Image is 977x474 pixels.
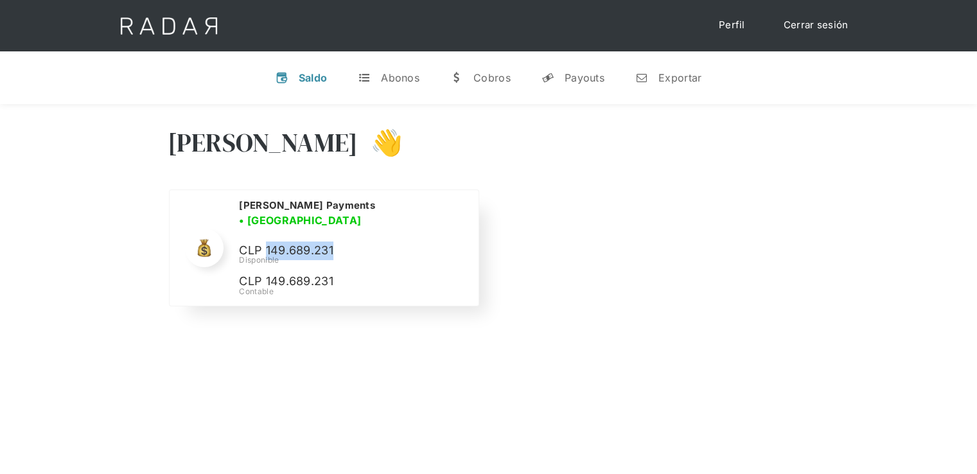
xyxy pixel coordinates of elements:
[381,71,419,84] div: Abonos
[771,13,861,38] a: Cerrar sesión
[239,213,361,228] h3: • [GEOGRAPHIC_DATA]
[168,127,358,159] h3: [PERSON_NAME]
[299,71,328,84] div: Saldo
[635,71,648,84] div: n
[473,71,511,84] div: Cobros
[565,71,604,84] div: Payouts
[276,71,288,84] div: v
[706,13,758,38] a: Perfil
[239,272,432,291] p: CLP 149.689.231
[239,241,432,260] p: CLP 149.689.231
[658,71,701,84] div: Exportar
[358,127,403,159] h3: 👋
[239,254,462,266] div: Disponible
[239,286,462,297] div: Contable
[239,199,375,212] h2: [PERSON_NAME] Payments
[358,71,371,84] div: t
[541,71,554,84] div: y
[450,71,463,84] div: w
